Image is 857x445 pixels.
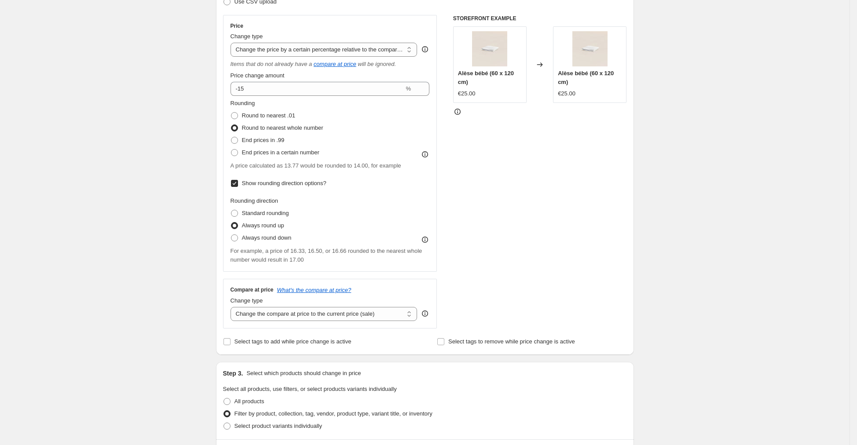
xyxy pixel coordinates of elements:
[234,398,264,405] span: All products
[231,22,243,29] h3: Price
[453,15,627,22] h6: STOREFRONT EXAMPLE
[558,89,575,98] div: €25.00
[558,70,614,85] span: Alèse bébé (60 x 120 cm)
[223,369,243,378] h2: Step 3.
[234,338,352,345] span: Select tags to add while price change is active
[234,423,322,429] span: Select product variants individually
[448,338,575,345] span: Select tags to remove while price change is active
[421,309,429,318] div: help
[242,180,326,186] span: Show rounding direction options?
[472,31,507,66] img: alese-bebe_packshot_424eaba5-12f8-4677-8e35-42c1ed1ceb38_80x.jpg
[231,286,274,293] h3: Compare at price
[231,33,263,40] span: Change type
[242,124,323,131] span: Round to nearest whole number
[458,89,476,98] div: €25.00
[358,61,396,67] i: will be ignored.
[572,31,608,66] img: alese-bebe_packshot_424eaba5-12f8-4677-8e35-42c1ed1ceb38_80x.jpg
[231,162,401,169] span: A price calculated as 13.77 would be rounded to 14.00, for example
[277,287,352,293] button: What's the compare at price?
[242,234,292,241] span: Always round down
[231,82,404,96] input: -20
[231,72,285,79] span: Price change amount
[231,197,278,204] span: Rounding direction
[421,45,429,54] div: help
[242,210,289,216] span: Standard rounding
[231,100,255,106] span: Rounding
[231,248,422,263] span: For example, a price of 16.33, 16.50, or 16.66 rounded to the nearest whole number would result i...
[242,112,295,119] span: Round to nearest .01
[246,369,361,378] p: Select which products should change in price
[223,386,397,392] span: Select all products, use filters, or select products variants individually
[242,137,285,143] span: End prices in .99
[458,70,514,85] span: Alèse bébé (60 x 120 cm)
[231,61,312,67] i: Items that do not already have a
[242,149,319,156] span: End prices in a certain number
[234,410,432,417] span: Filter by product, collection, tag, vendor, product type, variant title, or inventory
[231,297,263,304] span: Change type
[314,61,356,67] button: compare at price
[242,222,284,229] span: Always round up
[406,85,411,92] span: %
